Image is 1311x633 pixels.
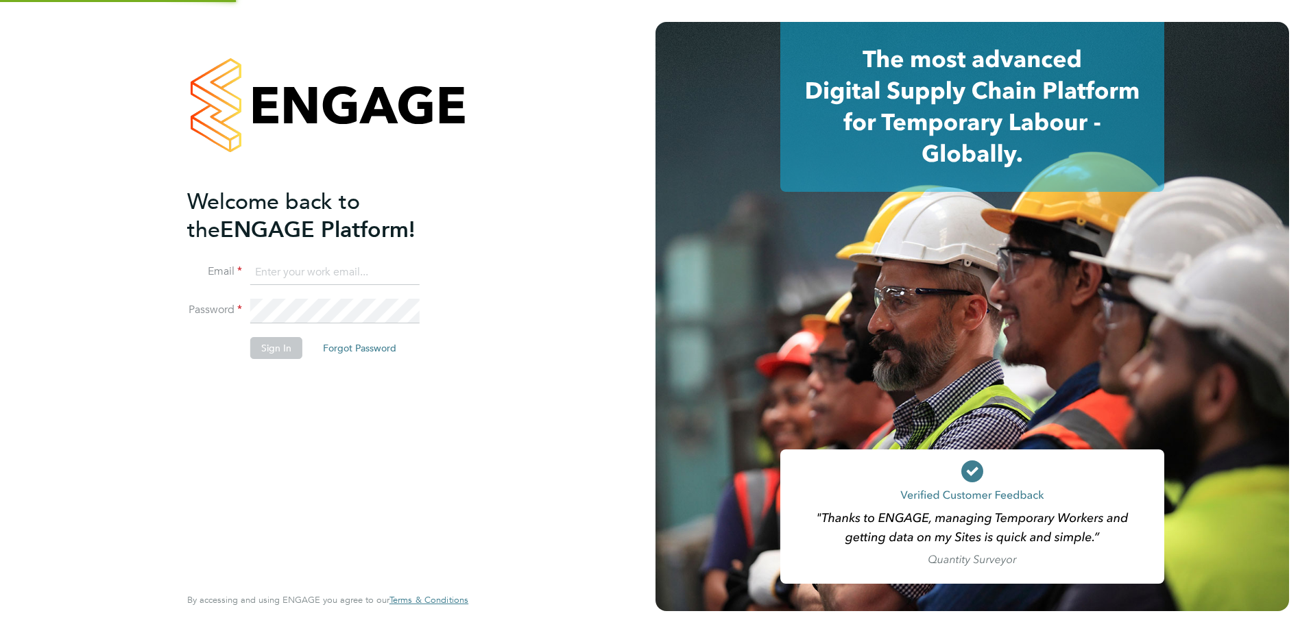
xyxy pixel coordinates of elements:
a: Terms & Conditions [389,595,468,606]
span: Welcome back to the [187,188,360,243]
span: By accessing and using ENGAGE you agree to our [187,594,468,606]
label: Password [187,303,242,317]
button: Forgot Password [312,337,407,359]
h2: ENGAGE Platform! [187,188,455,244]
input: Enter your work email... [250,260,420,285]
label: Email [187,264,242,279]
button: Sign In [250,337,302,359]
span: Terms & Conditions [389,594,468,606]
